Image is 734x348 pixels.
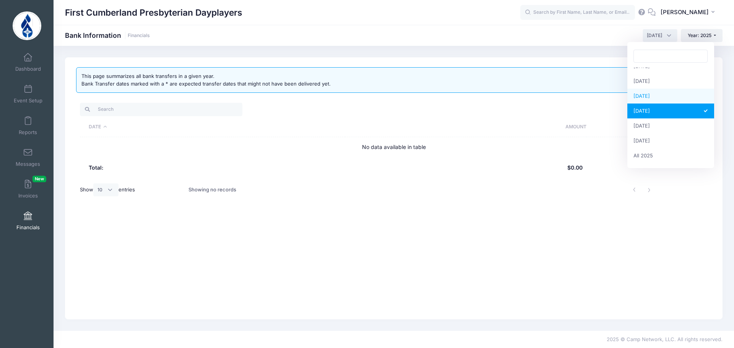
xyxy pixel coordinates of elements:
a: InvoicesNew [10,176,46,202]
img: First Cumberland Presbyterian Dayplayers [13,11,41,40]
span: October 2025 [643,29,677,42]
input: Search [80,103,242,116]
li: [DATE] [627,74,714,89]
span: Reports [19,129,37,136]
span: Event Setup [14,97,42,104]
button: [PERSON_NAME] [656,4,723,21]
th: $0.00 [345,157,586,178]
th: Amount: activate to sort column ascending [345,117,586,137]
h1: First Cumberland Presbyterian Dayplayers [65,4,242,21]
a: Event Setup [10,81,46,107]
th: Date: activate to sort column descending [80,117,345,137]
th: Total: [80,157,345,178]
li: [DATE] [627,104,714,118]
div: Showing no records [188,181,236,199]
td: No data available in table [80,137,708,157]
span: New [32,176,46,182]
span: Year: 2025 [688,32,711,38]
span: Messages [16,161,40,167]
span: October 2025 [647,32,662,39]
span: Financials [16,224,40,231]
li: [DATE] [627,133,714,148]
li: [DATE] [627,118,714,133]
li: All 2025 [627,148,714,163]
button: Year: 2025 [681,29,723,42]
input: Search by First Name, Last Name, or Email... [520,5,635,20]
h1: Bank Information [65,31,150,39]
label: Show entries [80,183,135,196]
span: 2025 © Camp Network, LLC. All rights reserved. [607,336,723,342]
span: Dashboard [15,66,41,72]
a: Financials [10,207,46,234]
input: Search [633,50,708,63]
li: [DATE] [627,89,714,104]
a: Reports [10,112,46,139]
span: Invoices [18,193,38,199]
select: Showentries [93,183,119,196]
a: Financials [128,33,150,39]
a: Messages [10,144,46,171]
a: Dashboard [10,49,46,76]
div: This page summarizes all bank transfers in a given year. Bank Transfer dates marked with a * are ... [81,73,331,87]
span: [PERSON_NAME] [661,8,709,16]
